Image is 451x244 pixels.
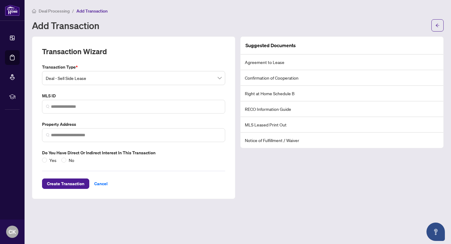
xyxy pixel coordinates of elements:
span: Create Transaction [47,179,84,189]
label: Do you have direct or indirect interest in this transaction [42,149,225,156]
li: RECO Information Guide [241,101,443,117]
button: Create Transaction [42,178,89,189]
li: / [72,7,74,14]
button: Cancel [89,178,113,189]
span: Cancel [94,179,108,189]
span: arrow-left [435,23,440,28]
li: Notice of Fulfillment / Waiver [241,133,443,148]
span: Deal - Sell Side Lease [46,72,222,84]
span: No [66,157,77,163]
label: MLS ID [42,92,225,99]
h1: Add Transaction [32,21,99,30]
h2: Transaction Wizard [42,47,107,56]
label: Property Address [42,121,225,128]
li: Agreement to Lease [241,54,443,70]
img: search_icon [46,105,50,108]
li: Confirmation of Cooperation [241,70,443,86]
span: Deal Processing [39,8,70,14]
span: home [32,9,36,13]
span: CK [9,227,16,236]
li: MLS Leased Print Out [241,117,443,133]
img: search_icon [46,133,50,137]
button: Open asap [426,223,445,241]
li: Right at Home Schedule B [241,86,443,101]
article: Suggested Documents [245,42,296,49]
label: Transaction Type [42,64,225,70]
img: logo [5,5,20,16]
span: Yes [47,157,59,163]
span: Add Transaction [76,8,108,14]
